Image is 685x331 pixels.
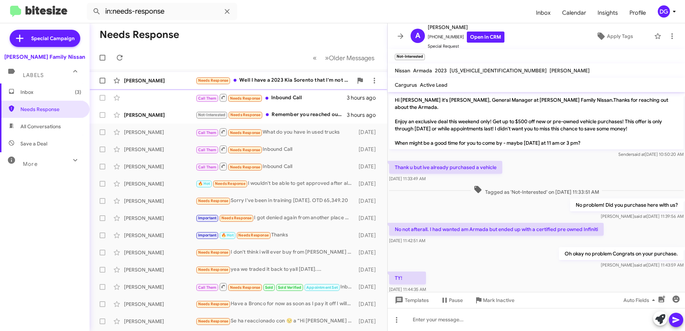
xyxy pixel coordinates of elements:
[198,216,217,220] span: Important
[355,266,382,273] div: [DATE]
[570,198,684,211] p: No problem! Did you purchase here with us?
[393,294,429,307] span: Templates
[658,5,670,18] div: DG
[450,67,547,74] span: [US_VEHICLE_IDENTIFICATION_NUMBER]
[196,179,355,188] div: I wouldn't be able to get approved after all? I sent in the other co-signer but she said she does...
[618,294,664,307] button: Auto Fields
[389,176,426,181] span: [DATE] 11:33:49 AM
[618,152,684,157] span: Sender [DATE] 10:50:20 AM
[196,231,355,239] div: Thanks
[435,294,469,307] button: Pause
[601,262,684,268] span: [PERSON_NAME] [DATE] 11:43:59 AM
[198,250,229,255] span: Needs Response
[10,30,80,47] a: Special Campaign
[355,215,382,222] div: [DATE]
[388,294,435,307] button: Templates
[196,265,355,274] div: yea we traded it back to yall [DATE]....
[196,248,355,256] div: I don't think i will ever buy from [PERSON_NAME] Family Nissan again. I just had a general bad ex...
[355,249,382,256] div: [DATE]
[196,282,355,291] div: Inbound Call
[634,214,647,219] span: said at
[355,301,382,308] div: [DATE]
[355,232,382,239] div: [DATE]
[265,285,273,290] span: Sold
[230,96,260,101] span: Needs Response
[313,53,317,62] span: «
[124,283,196,291] div: [PERSON_NAME]
[198,233,217,238] span: Important
[309,51,379,65] nav: Page navigation example
[355,318,382,325] div: [DATE]
[389,272,426,284] p: TY!
[559,247,684,260] p: Oh okay no problem Congrats on your purchase.
[198,112,226,117] span: Not-Interested
[215,181,245,186] span: Needs Response
[230,148,260,152] span: Needs Response
[196,93,347,102] div: Inbound Call
[20,106,81,113] span: Needs Response
[124,111,196,119] div: [PERSON_NAME]
[395,54,425,60] small: Not-Interested
[20,140,47,147] span: Save a Deal
[308,51,321,65] button: Previous
[347,94,382,101] div: 3 hours ago
[196,317,355,325] div: Se ha reaccionado con 😒 a “Hi [PERSON_NAME] this is [PERSON_NAME], General Manager at [PERSON_NAM...
[530,3,556,23] a: Inbox
[31,35,75,42] span: Special Campaign
[471,185,602,196] span: Tagged as 'Not-Interested' on [DATE] 11:33:51 AM
[198,96,217,101] span: Call Them
[389,93,684,149] p: Hi [PERSON_NAME] it's [PERSON_NAME], General Manager at [PERSON_NAME] Family Nissan.Thanks for re...
[124,180,196,187] div: [PERSON_NAME]
[100,29,179,40] h1: Needs Response
[355,129,382,136] div: [DATE]
[124,146,196,153] div: [PERSON_NAME]
[483,294,514,307] span: Mark Inactive
[23,72,44,78] span: Labels
[389,161,502,174] p: Thank u but ive already purchased a vehicle
[230,112,261,117] span: Needs Response
[198,181,210,186] span: 🔥 Hot
[278,285,302,290] span: Sold Verified
[413,67,432,74] span: Armada
[428,43,504,50] span: Special Request
[238,233,269,238] span: Needs Response
[198,267,229,272] span: Needs Response
[198,319,229,323] span: Needs Response
[578,30,651,43] button: Apply Tags
[347,111,382,119] div: 3 hours ago
[601,214,684,219] span: [PERSON_NAME] [DATE] 11:39:56 AM
[221,233,234,238] span: 🔥 Hot
[556,3,592,23] a: Calendar
[389,223,604,236] p: No not afterall. I had wanted am Armada but ended up with a certified pre owned Infiniti
[230,285,260,290] span: Needs Response
[198,130,217,135] span: Call Them
[196,128,355,136] div: What do you have in used trucks
[124,301,196,308] div: [PERSON_NAME]
[196,145,355,154] div: Inbound Call
[196,162,355,171] div: Inbound Call
[230,165,260,169] span: Needs Response
[196,300,355,308] div: Have a Bronco for now as soon as I pay it off I will be looking for my perfect Murano
[23,161,38,167] span: More
[321,51,379,65] button: Next
[389,238,425,243] span: [DATE] 11:42:51 AM
[607,30,633,43] span: Apply Tags
[124,266,196,273] div: [PERSON_NAME]
[198,165,217,169] span: Call Them
[550,67,590,74] span: [PERSON_NAME]
[592,3,624,23] span: Insights
[198,302,229,306] span: Needs Response
[428,32,504,43] span: [PHONE_NUMBER]
[230,130,260,135] span: Needs Response
[4,53,85,61] div: [PERSON_NAME] Family Nissan
[435,67,447,74] span: 2023
[428,23,504,32] span: [PERSON_NAME]
[420,82,447,88] span: Active Lead
[329,54,374,62] span: Older Messages
[20,123,61,130] span: All Conversations
[355,180,382,187] div: [DATE]
[467,32,504,43] a: Open in CRM
[124,249,196,256] div: [PERSON_NAME]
